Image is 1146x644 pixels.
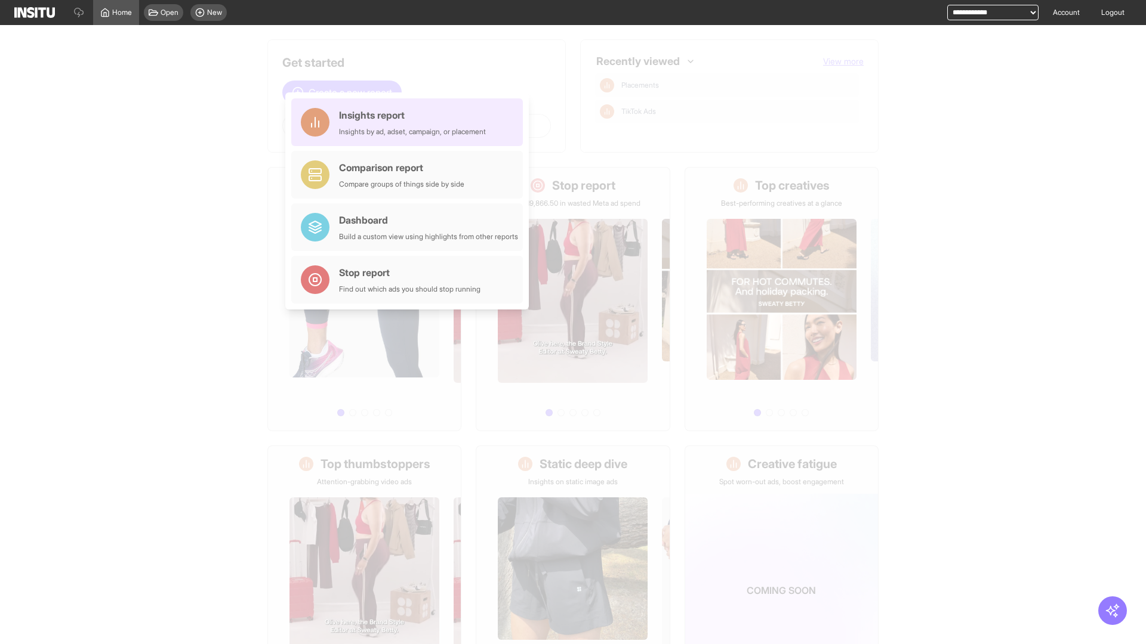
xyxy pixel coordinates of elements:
[339,108,486,122] div: Insights report
[339,284,480,294] div: Find out which ads you should stop running
[339,127,486,137] div: Insights by ad, adset, campaign, or placement
[339,232,518,241] div: Build a custom view using highlights from other reports
[14,7,55,18] img: Logo
[339,179,464,189] div: Compare groups of things side by side
[339,265,480,280] div: Stop report
[161,8,178,17] span: Open
[207,8,222,17] span: New
[339,160,464,175] div: Comparison report
[112,8,132,17] span: Home
[339,213,518,227] div: Dashboard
